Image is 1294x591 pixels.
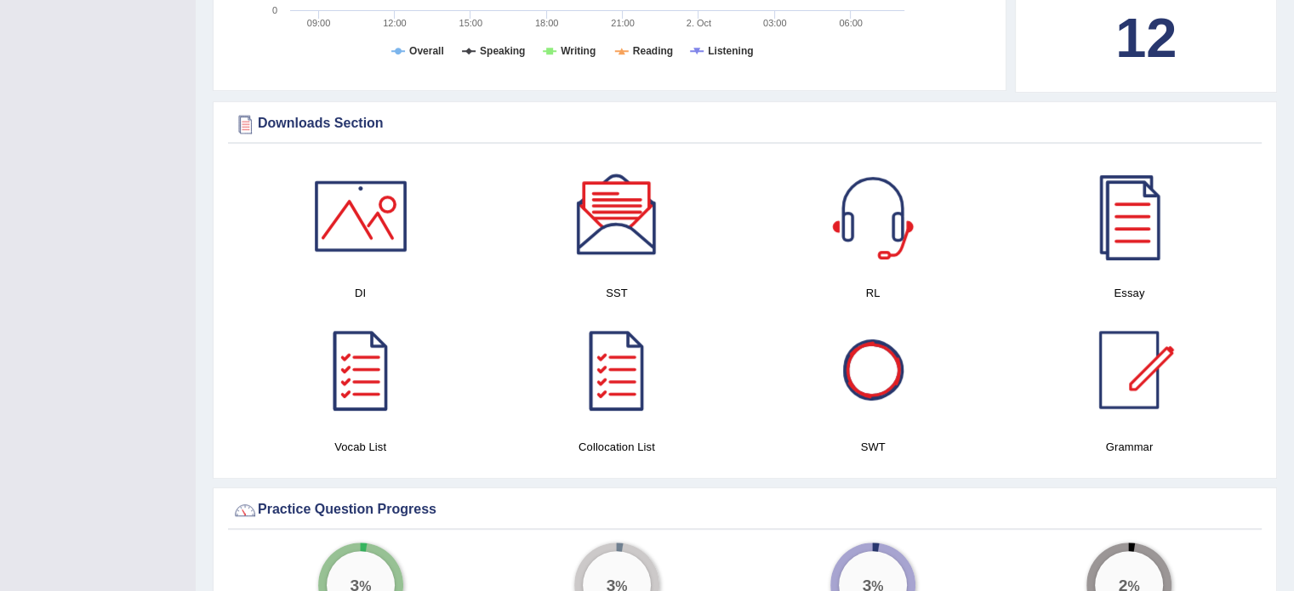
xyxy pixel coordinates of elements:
[611,18,635,28] text: 21:00
[1115,7,1177,69] b: 12
[272,5,277,15] text: 0
[497,438,736,456] h4: Collocation List
[754,438,993,456] h4: SWT
[708,45,753,57] tspan: Listening
[307,18,331,28] text: 09:00
[754,284,993,302] h4: RL
[561,45,596,57] tspan: Writing
[409,45,444,57] tspan: Overall
[839,18,863,28] text: 06:00
[241,284,480,302] h4: DI
[497,284,736,302] h4: SST
[535,18,559,28] text: 18:00
[687,18,711,28] tspan: 2. Oct
[1010,438,1249,456] h4: Grammar
[459,18,482,28] text: 15:00
[633,45,673,57] tspan: Reading
[232,497,1257,523] div: Practice Question Progress
[241,438,480,456] h4: Vocab List
[232,111,1257,137] div: Downloads Section
[763,18,787,28] text: 03:00
[1010,284,1249,302] h4: Essay
[383,18,407,28] text: 12:00
[480,45,525,57] tspan: Speaking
